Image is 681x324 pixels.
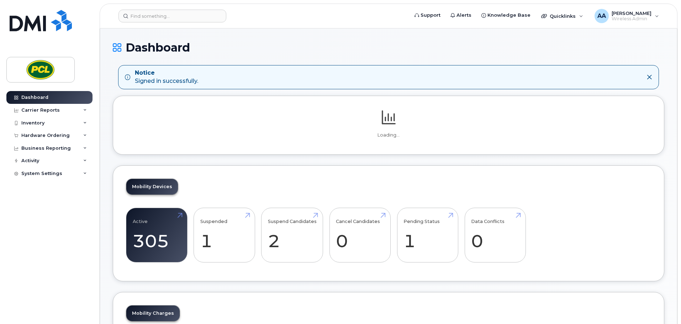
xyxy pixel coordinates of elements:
[135,69,198,85] div: Signed in successfully.
[200,212,248,259] a: Suspended 1
[113,41,664,54] h1: Dashboard
[135,69,198,77] strong: Notice
[403,212,452,259] a: Pending Status 1
[126,179,178,195] a: Mobility Devices
[133,212,181,259] a: Active 305
[126,306,180,321] a: Mobility Charges
[336,212,384,259] a: Cancel Candidates 0
[471,212,519,259] a: Data Conflicts 0
[126,132,651,138] p: Loading...
[268,212,317,259] a: Suspend Candidates 2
